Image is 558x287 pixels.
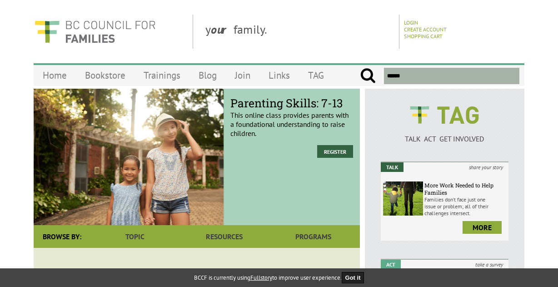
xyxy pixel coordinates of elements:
i: share your story [463,162,508,172]
p: Families don’t face just one issue or problem; all of their challenges intersect. [424,196,506,217]
a: Resources [179,225,269,248]
input: Submit [360,68,376,84]
a: Login [404,19,418,26]
div: Browse By: [34,225,90,248]
img: BCCF's TAG Logo [404,98,485,132]
span: Parenting Skills: 7-13 [230,96,353,111]
h6: More Work Needed to Help Families [424,181,506,196]
button: Got it [342,272,364,283]
a: Fullstory [250,274,272,282]
a: Topic [90,225,179,248]
strong: our [211,22,234,37]
a: Join [226,65,259,86]
img: BC Council for FAMILIES [34,15,156,49]
a: TALK ACT GET INVOLVED [381,125,508,143]
a: Trainings [135,65,189,86]
em: Talk [381,162,404,172]
a: Programs [269,225,358,248]
a: Home [34,65,76,86]
em: Act [381,260,401,269]
p: TALK ACT GET INVOLVED [381,134,508,143]
a: Create Account [404,26,447,33]
div: y family. [198,15,399,49]
a: TAG [299,65,333,86]
a: Blog [189,65,226,86]
i: take a survey [470,260,508,269]
a: Shopping Cart [404,33,443,40]
a: Register [317,145,353,158]
a: more [463,221,502,234]
a: Bookstore [76,65,135,86]
p: This online class provides parents with a foundational understanding to raise children. [230,103,353,138]
a: Links [259,65,299,86]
